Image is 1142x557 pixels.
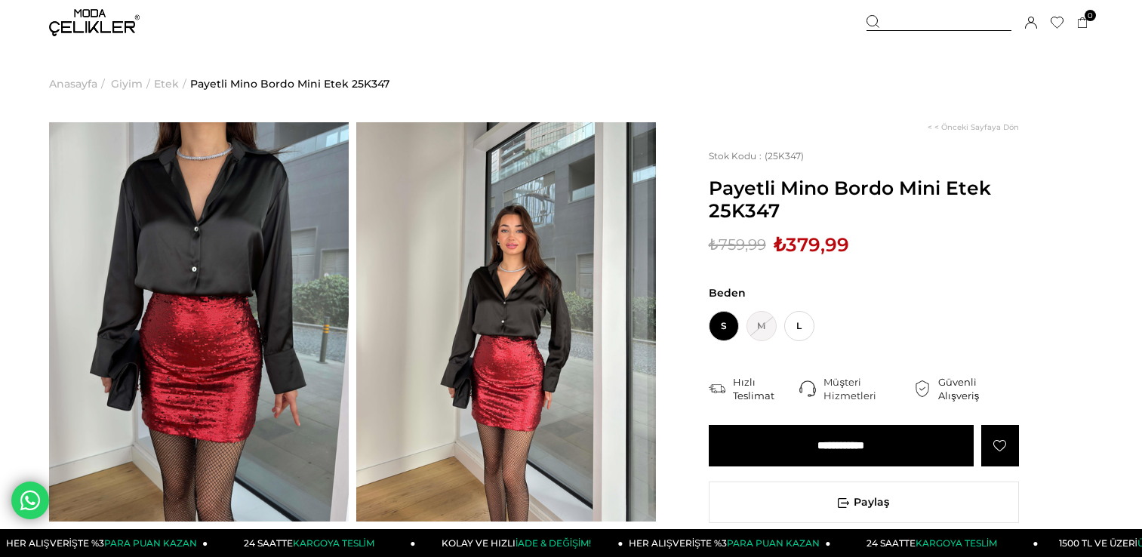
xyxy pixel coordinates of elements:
[733,375,800,402] div: Hızlı Teslimat
[727,537,820,549] span: PARA PUAN KAZAN
[111,45,143,122] a: Giyim
[709,177,1019,222] span: Payetli Mino Bordo Mini Etek 25K347
[709,233,766,256] span: ₺759,99
[516,537,591,549] span: İADE & DEĞİŞİM!
[356,122,656,522] img: mino etek 25K347
[916,537,997,549] span: KARGOYA TESLİM
[49,45,97,122] a: Anasayfa
[830,529,1038,557] a: 24 SAATTEKARGOYA TESLİM
[746,311,777,341] span: M
[111,45,154,122] li: >
[823,375,914,402] div: Müşteri Hizmetleri
[49,9,140,36] img: logo
[1077,17,1088,29] a: 0
[709,150,765,162] span: Stok Kodu
[928,122,1019,132] a: < < Önceki Sayfaya Dön
[709,150,804,162] span: (25K347)
[710,482,1018,522] span: Paylaş
[709,380,725,397] img: shipping.png
[293,537,374,549] span: KARGOYA TESLİM
[799,380,816,397] img: call-center.png
[914,380,931,397] img: security.png
[154,45,190,122] li: >
[415,529,623,557] a: KOLAY VE HIZLIİADE & DEĞİŞİM!
[784,311,814,341] span: L
[208,529,415,557] a: 24 SAATTEKARGOYA TESLİM
[709,286,1019,300] span: Beden
[623,529,830,557] a: HER ALIŞVERİŞTE %3PARA PUAN KAZAN
[49,122,349,522] img: mino etek 25K347
[938,375,1019,402] div: Güvenli Alışveriş
[709,311,739,341] span: S
[1085,10,1096,21] span: 0
[774,233,849,256] span: ₺379,99
[981,425,1019,466] a: Favorilere Ekle
[49,45,109,122] li: >
[154,45,179,122] a: Etek
[190,45,389,122] a: Payetli Mino Bordo Mini Etek 25K347
[104,537,197,549] span: PARA PUAN KAZAN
